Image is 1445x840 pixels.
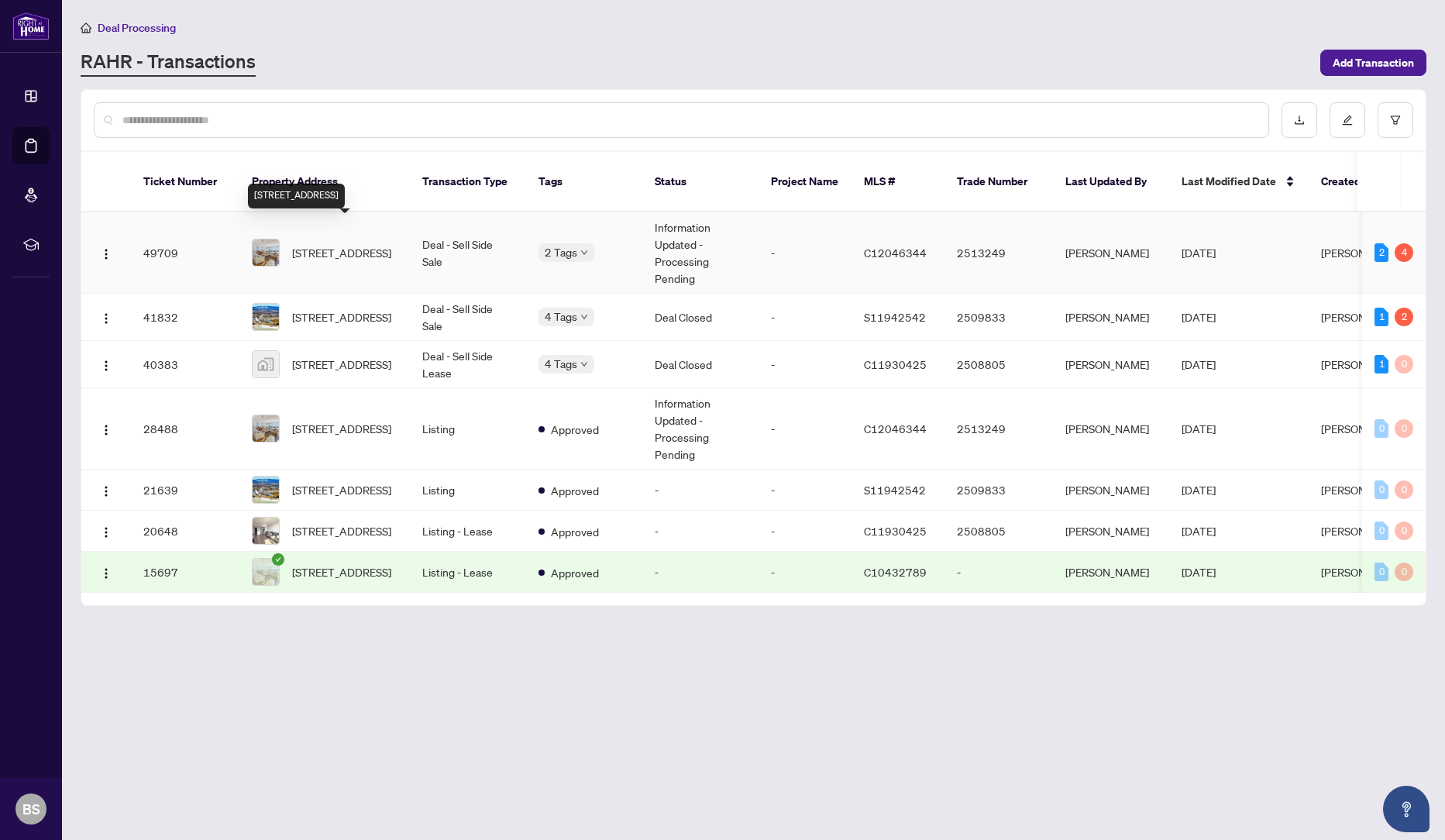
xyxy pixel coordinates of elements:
[1282,102,1317,138] button: download
[551,564,599,581] span: Approved
[253,559,279,585] img: thumbnail-img
[100,312,112,325] img: Logo
[1374,355,1388,374] div: 1
[1053,470,1169,511] td: [PERSON_NAME]
[410,511,526,552] td: Listing - Lease
[292,244,391,261] span: [STREET_ADDRESS]
[292,420,391,437] span: [STREET_ADDRESS]
[759,294,852,341] td: -
[1182,524,1216,538] span: [DATE]
[759,511,852,552] td: -
[131,388,239,470] td: 28488
[1053,388,1169,470] td: [PERSON_NAME]
[81,49,256,77] a: RAHR - Transactions
[292,308,391,325] span: [STREET_ADDRESS]
[1378,102,1413,138] button: filter
[944,388,1053,470] td: 2513249
[1053,511,1169,552] td: [PERSON_NAME]
[94,305,119,329] button: Logo
[642,470,759,511] td: -
[1330,102,1365,138] button: edit
[1395,355,1413,374] div: 0
[1182,246,1216,260] span: [DATE]
[1333,50,1414,75] span: Add Transaction
[253,304,279,330] img: thumbnail-img
[94,352,119,377] button: Logo
[1374,243,1388,262] div: 2
[944,511,1053,552] td: 2508805
[12,12,50,40] img: logo
[292,563,391,580] span: [STREET_ADDRESS]
[81,22,91,33] span: home
[94,518,119,543] button: Logo
[131,294,239,341] td: 41832
[1182,173,1276,190] span: Last Modified Date
[131,470,239,511] td: 21639
[94,559,119,584] button: Logo
[1053,552,1169,593] td: [PERSON_NAME]
[1395,419,1413,438] div: 0
[22,798,40,820] span: BS
[864,246,927,260] span: C12046344
[642,341,759,388] td: Deal Closed
[551,421,599,438] span: Approved
[864,483,926,497] span: S11942542
[1053,341,1169,388] td: [PERSON_NAME]
[1321,310,1405,324] span: [PERSON_NAME]
[131,552,239,593] td: 15697
[944,152,1053,212] th: Trade Number
[410,341,526,388] td: Deal - Sell Side Lease
[1374,308,1388,326] div: 1
[292,481,391,498] span: [STREET_ADDRESS]
[1395,480,1413,499] div: 0
[545,308,577,325] span: 4 Tags
[551,523,599,540] span: Approved
[410,552,526,593] td: Listing - Lease
[1321,483,1405,497] span: [PERSON_NAME]
[1309,152,1402,212] th: Created By
[131,341,239,388] td: 40383
[1395,308,1413,326] div: 2
[1342,115,1353,126] span: edit
[239,152,410,212] th: Property Address
[759,152,852,212] th: Project Name
[864,524,927,538] span: C11930425
[1294,115,1305,126] span: download
[1321,422,1405,435] span: [PERSON_NAME]
[864,565,927,579] span: C10432789
[1182,357,1216,371] span: [DATE]
[642,294,759,341] td: Deal Closed
[759,212,852,294] td: -
[94,416,119,441] button: Logo
[100,526,112,539] img: Logo
[131,511,239,552] td: 20648
[545,355,577,373] span: 4 Tags
[1321,565,1405,579] span: [PERSON_NAME]
[526,152,642,212] th: Tags
[100,567,112,580] img: Logo
[642,552,759,593] td: -
[253,477,279,503] img: thumbnail-img
[1374,522,1388,540] div: 0
[253,351,279,377] img: thumbnail-img
[1169,152,1309,212] th: Last Modified Date
[759,388,852,470] td: -
[131,152,239,212] th: Ticket Number
[1321,246,1405,260] span: [PERSON_NAME]
[864,310,926,324] span: S11942542
[100,248,112,260] img: Logo
[1395,563,1413,581] div: 0
[1320,50,1426,76] button: Add Transaction
[864,422,927,435] span: C12046344
[410,152,526,212] th: Transaction Type
[1383,786,1430,832] button: Open asap
[94,477,119,502] button: Logo
[944,470,1053,511] td: 2509833
[1182,483,1216,497] span: [DATE]
[545,243,577,261] span: 2 Tags
[1395,522,1413,540] div: 0
[410,212,526,294] td: Deal - Sell Side Sale
[100,360,112,372] img: Logo
[1182,310,1216,324] span: [DATE]
[1374,563,1388,581] div: 0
